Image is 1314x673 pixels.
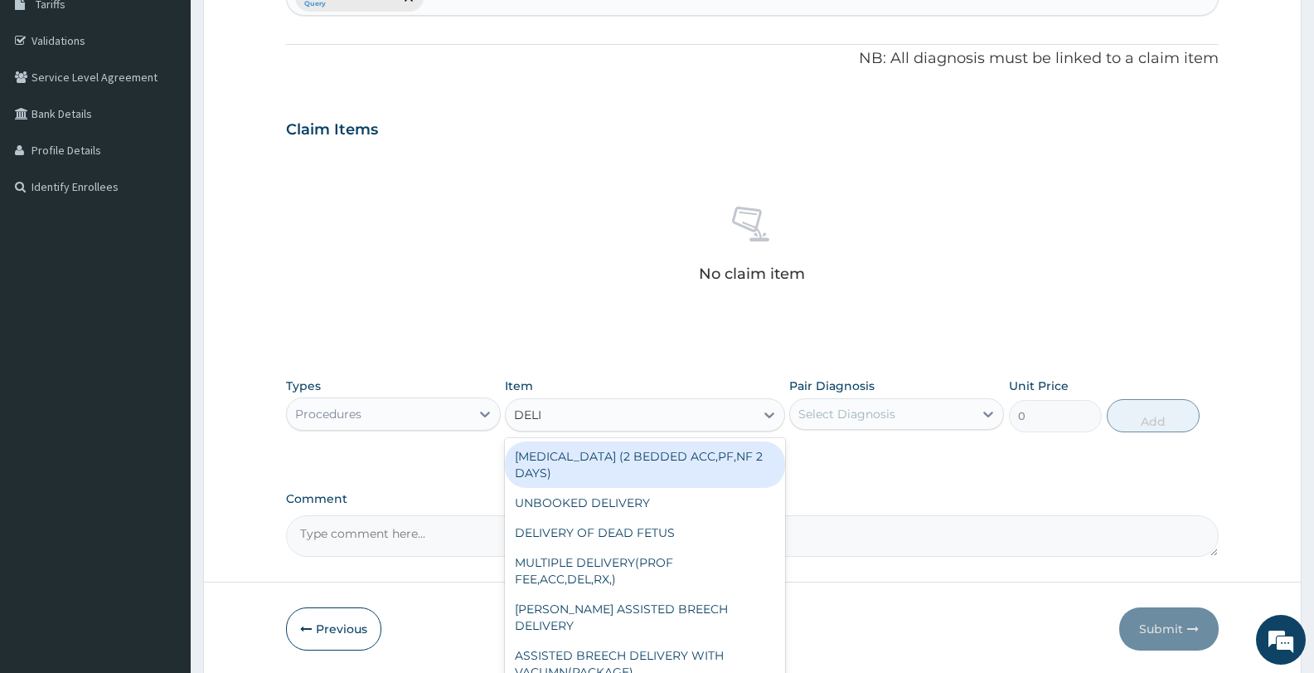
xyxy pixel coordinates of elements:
label: Item [505,378,533,394]
label: Pair Diagnosis [789,378,875,394]
label: Types [286,379,321,393]
label: Unit Price [1009,378,1069,394]
img: d_794563401_company_1708531726252_794563401 [31,83,67,124]
span: We're online! [96,209,229,377]
textarea: Type your message and hit 'Enter' [8,453,316,511]
div: MULTIPLE DELIVERY(PROF FEE,ACC,DEL,RX,) [505,548,784,594]
h3: Claim Items [286,121,378,139]
label: Comment [286,492,1219,506]
button: Submit [1119,607,1219,651]
p: NB: All diagnosis must be linked to a claim item [286,48,1219,70]
div: [PERSON_NAME] ASSISTED BREECH DELIVERY [505,594,784,641]
div: Minimize live chat window [272,8,312,48]
button: Previous [286,607,381,651]
div: DELIVERY OF DEAD FETUS [505,518,784,548]
div: Chat with us now [86,93,279,115]
div: UNBOOKED DELIVERY [505,488,784,518]
button: Add [1107,399,1200,432]
div: Procedures [295,406,361,422]
p: No claim item [699,266,805,282]
div: [MEDICAL_DATA] (2 BEDDED ACC,PF,NF 2 DAYS) [505,441,784,488]
div: Select Diagnosis [798,406,895,422]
